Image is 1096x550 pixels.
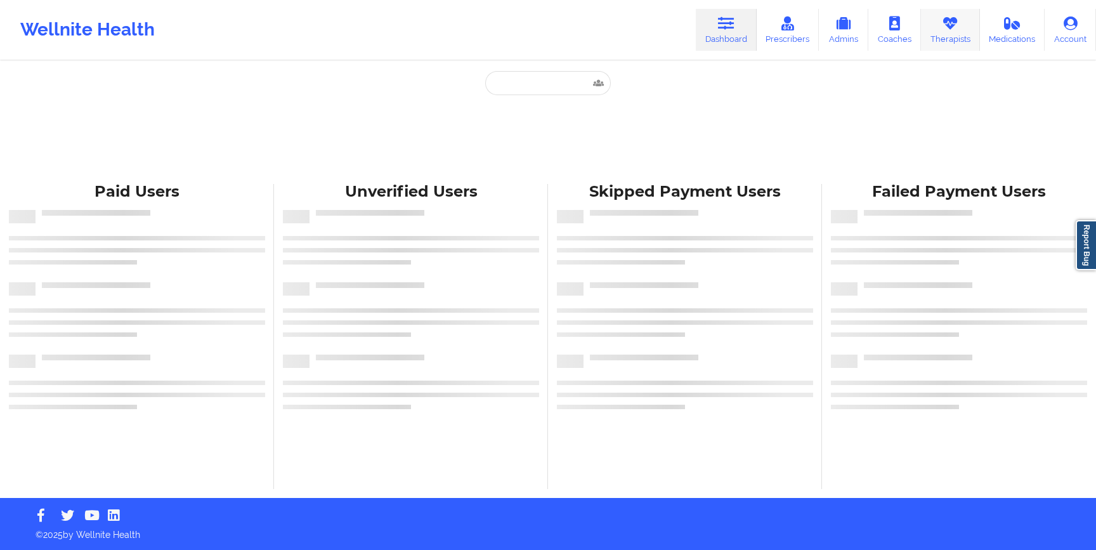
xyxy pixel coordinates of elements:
[557,182,813,202] div: Skipped Payment Users
[27,520,1069,541] p: © 2025 by Wellnite Health
[757,9,819,51] a: Prescribers
[831,182,1087,202] div: Failed Payment Users
[980,9,1045,51] a: Medications
[283,182,539,202] div: Unverified Users
[819,9,868,51] a: Admins
[921,9,980,51] a: Therapists
[1045,9,1096,51] a: Account
[1076,220,1096,270] a: Report Bug
[868,9,921,51] a: Coaches
[696,9,757,51] a: Dashboard
[9,182,265,202] div: Paid Users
